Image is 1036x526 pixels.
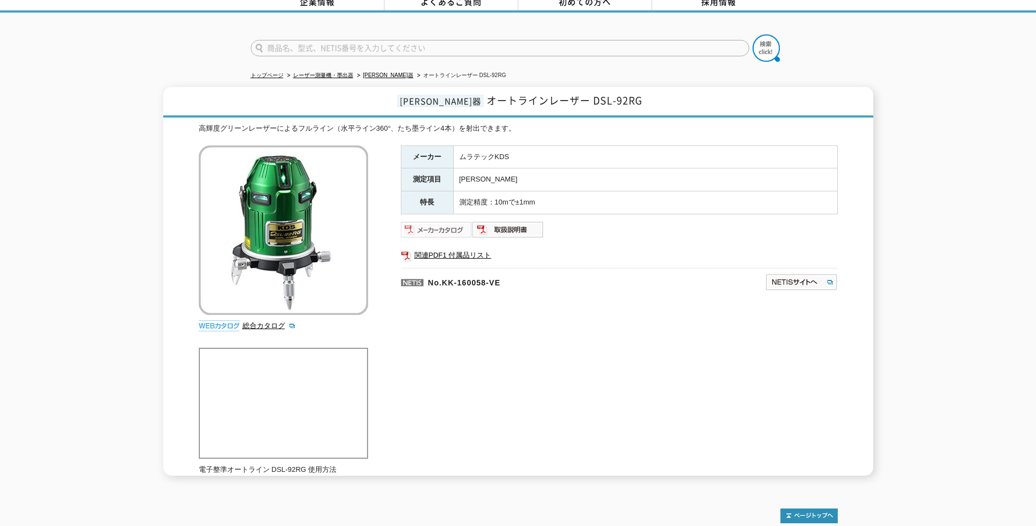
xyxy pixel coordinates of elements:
[251,40,749,56] input: 商品名、型式、NETIS番号を入力してください
[199,320,240,331] img: webカタログ
[753,34,780,62] img: btn_search.png
[251,72,283,78] a: トップページ
[401,221,472,238] img: メーカーカタログ
[415,70,506,81] li: オートラインレーザー DSL-92RG
[401,191,453,214] th: 特長
[453,145,837,168] td: ムラテックKDS
[453,168,837,191] td: [PERSON_NAME]
[487,93,642,108] span: オートラインレーザー DSL-92RG
[401,168,453,191] th: 測定項目
[780,509,838,523] img: トップページへ
[401,268,660,294] p: No.KK-160058-VE
[363,72,413,78] a: [PERSON_NAME]器
[472,221,544,238] img: 取扱説明書
[401,145,453,168] th: メーカー
[765,273,838,291] img: NETISサイトへ
[199,464,368,476] p: 電子整準オートライン DSL-92RG 使用方法
[199,145,368,315] img: オートラインレーザー DSL-92RG
[397,95,484,107] span: [PERSON_NAME]器
[401,228,472,236] a: メーカーカタログ
[453,191,837,214] td: 測定精度：10mで±1mm
[401,248,838,262] a: 関連PDF1 付属品リスト
[293,72,353,78] a: レーザー測量機・墨出器
[199,123,838,135] div: 高輝度グリーンレーザーによるフルライン（水平ライン360°、たち墨ライン4本）を射出できます。
[472,228,544,236] a: 取扱説明書
[242,322,296,330] a: 総合カタログ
